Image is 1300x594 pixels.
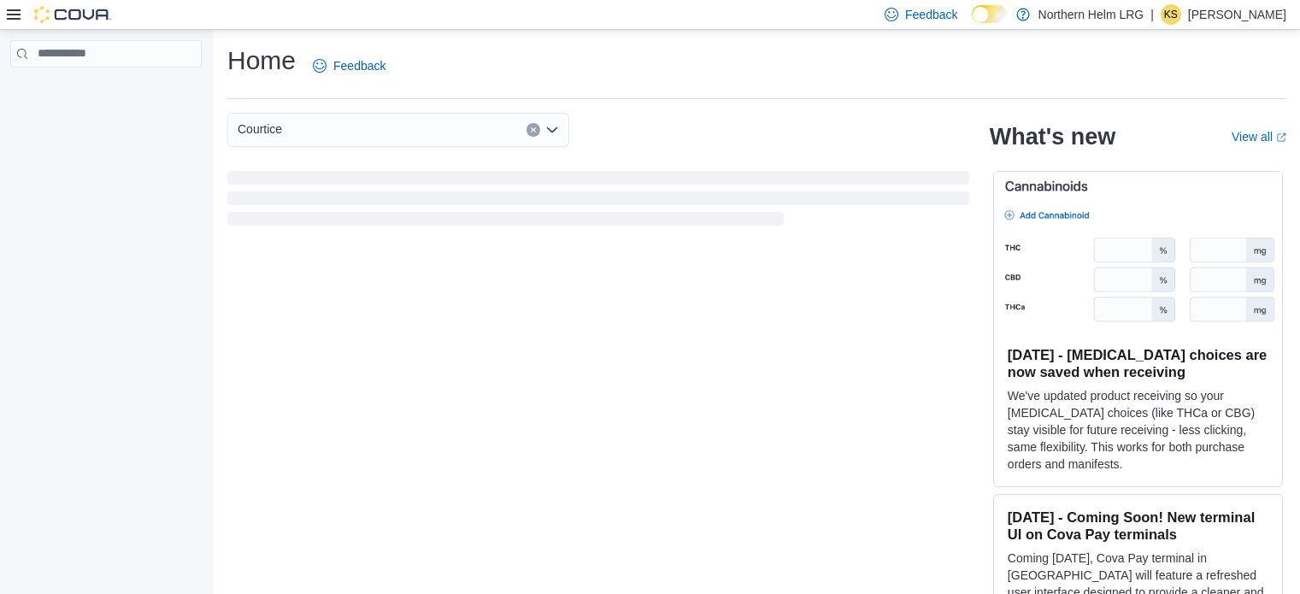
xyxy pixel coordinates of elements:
[1008,387,1268,473] p: We've updated product receiving so your [MEDICAL_DATA] choices (like THCa or CBG) stay visible fo...
[227,174,969,229] span: Loading
[1038,4,1144,25] p: Northern Helm LRG
[1150,4,1154,25] p: |
[10,71,202,112] nav: Complex example
[526,123,540,137] button: Clear input
[972,5,1008,23] input: Dark Mode
[990,123,1115,150] h2: What's new
[972,23,973,24] span: Dark Mode
[306,49,392,83] a: Feedback
[1188,4,1286,25] p: [PERSON_NAME]
[34,6,111,23] img: Cova
[1008,346,1268,380] h3: [DATE] - [MEDICAL_DATA] choices are now saved when receiving
[545,123,559,137] button: Open list of options
[1161,4,1181,25] div: Katrina Sirota
[238,119,282,139] span: Courtice
[1232,130,1286,144] a: View allExternal link
[1164,4,1178,25] span: KS
[227,44,296,78] h1: Home
[333,57,385,74] span: Feedback
[1008,509,1268,543] h3: [DATE] - Coming Soon! New terminal UI on Cova Pay terminals
[1276,132,1286,143] svg: External link
[905,6,957,23] span: Feedback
